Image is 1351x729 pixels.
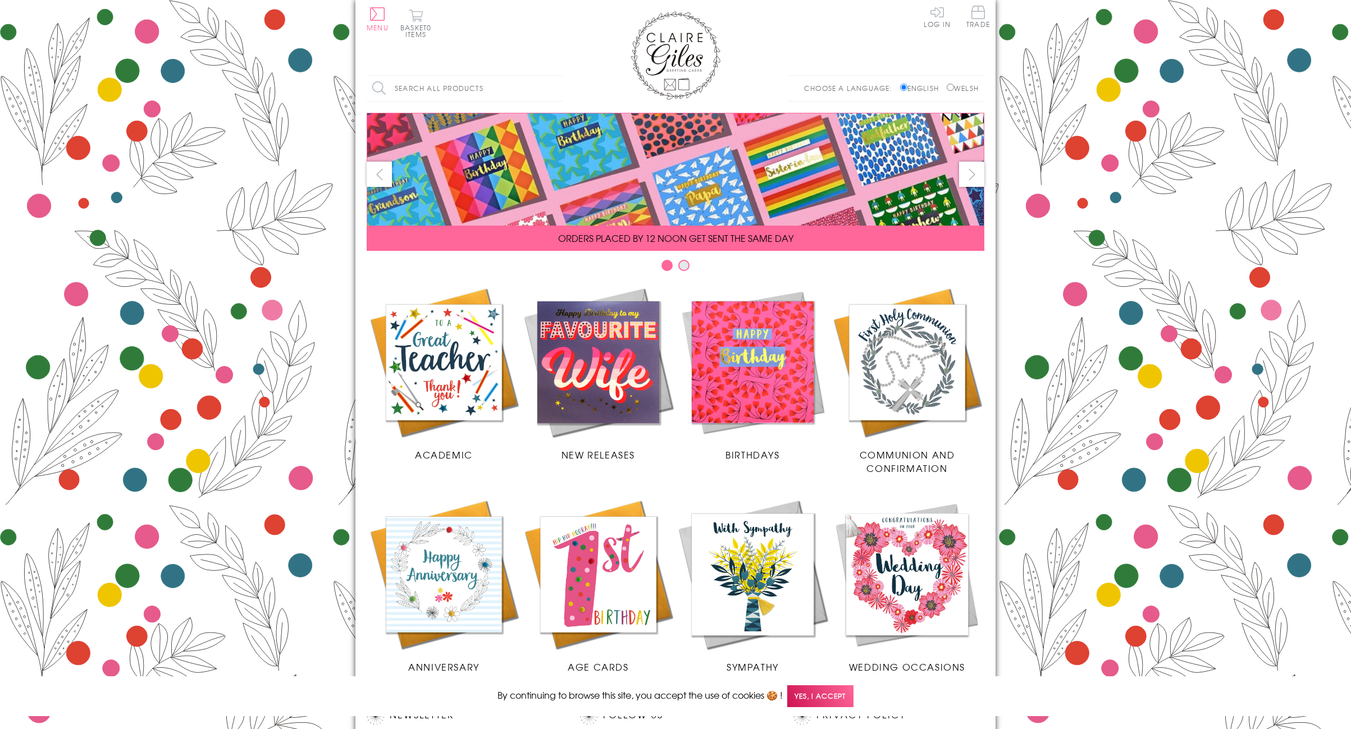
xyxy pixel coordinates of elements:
[521,497,675,673] a: Age Cards
[900,84,907,91] input: English
[367,7,389,31] button: Menu
[408,660,480,673] span: Anniversary
[367,285,521,461] a: Academic
[552,76,563,101] input: Search
[400,9,431,38] button: Basket0 items
[816,708,906,723] a: Privacy Policy
[804,83,898,93] p: Choose a language:
[675,497,830,673] a: Sympathy
[367,162,392,187] button: prev
[661,260,673,271] button: Carousel Page 1 (Current Slide)
[849,660,965,673] span: Wedding Occasions
[966,6,990,30] a: Trade
[521,285,675,461] a: New Releases
[924,6,951,27] a: Log In
[675,285,830,461] a: Birthdays
[415,448,473,461] span: Academic
[830,285,984,475] a: Communion and Confirmation
[367,76,563,101] input: Search all products
[860,448,955,475] span: Communion and Confirmation
[787,685,853,707] span: Yes, I accept
[830,497,984,673] a: Wedding Occasions
[367,497,521,673] a: Anniversary
[367,259,984,277] div: Carousel Pagination
[959,162,984,187] button: next
[947,83,979,93] label: Welsh
[631,11,720,100] img: Claire Giles Greetings Cards
[727,660,779,673] span: Sympathy
[562,448,635,461] span: New Releases
[405,22,431,39] span: 0 items
[947,84,954,91] input: Welsh
[966,6,990,27] span: Trade
[678,260,690,271] button: Carousel Page 2
[725,448,779,461] span: Birthdays
[367,22,389,33] span: Menu
[900,83,944,93] label: English
[558,231,793,245] span: ORDERS PLACED BY 12 NOON GET SENT THE SAME DAY
[568,660,628,673] span: Age Cards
